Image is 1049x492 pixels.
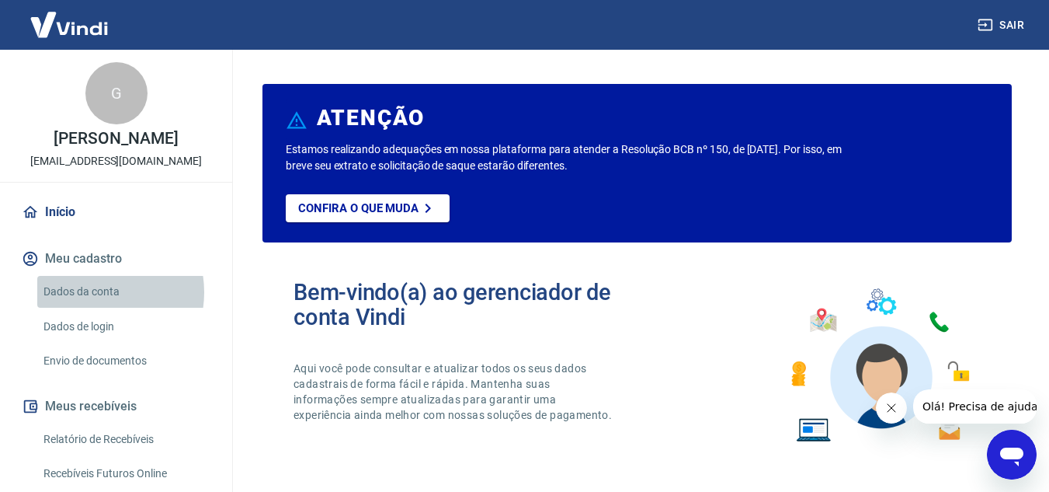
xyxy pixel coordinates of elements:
a: Envio de documentos [37,345,214,377]
button: Meus recebíveis [19,389,214,424]
iframe: Botão para abrir a janela de mensagens [987,430,1037,480]
a: Recebíveis Futuros Online [37,458,214,490]
h2: Bem-vindo(a) ao gerenciador de conta Vindi [294,280,637,330]
h6: ATENÇÃO [317,110,425,126]
p: [EMAIL_ADDRESS][DOMAIN_NAME] [30,153,202,169]
p: Estamos realizando adequações em nossa plataforma para atender a Resolução BCB nº 150, de [DATE].... [286,141,848,174]
img: Imagem de um avatar masculino com diversos icones exemplificando as funcionalidades do gerenciado... [777,280,981,452]
img: Vindi [19,1,120,48]
p: Confira o que muda [298,201,419,215]
iframe: Mensagem da empresa [913,389,1037,424]
a: Relatório de Recebíveis [37,424,214,455]
a: Dados de login [37,311,214,343]
a: Dados da conta [37,276,214,308]
iframe: Fechar mensagem [876,393,907,424]
a: Confira o que muda [286,194,450,222]
button: Sair [974,11,1030,40]
p: [PERSON_NAME] [54,131,178,147]
div: G [85,62,148,124]
button: Meu cadastro [19,242,214,276]
a: Início [19,195,214,229]
span: Olá! Precisa de ajuda? [9,11,130,23]
p: Aqui você pode consultar e atualizar todos os seus dados cadastrais de forma fácil e rápida. Mant... [294,361,615,423]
